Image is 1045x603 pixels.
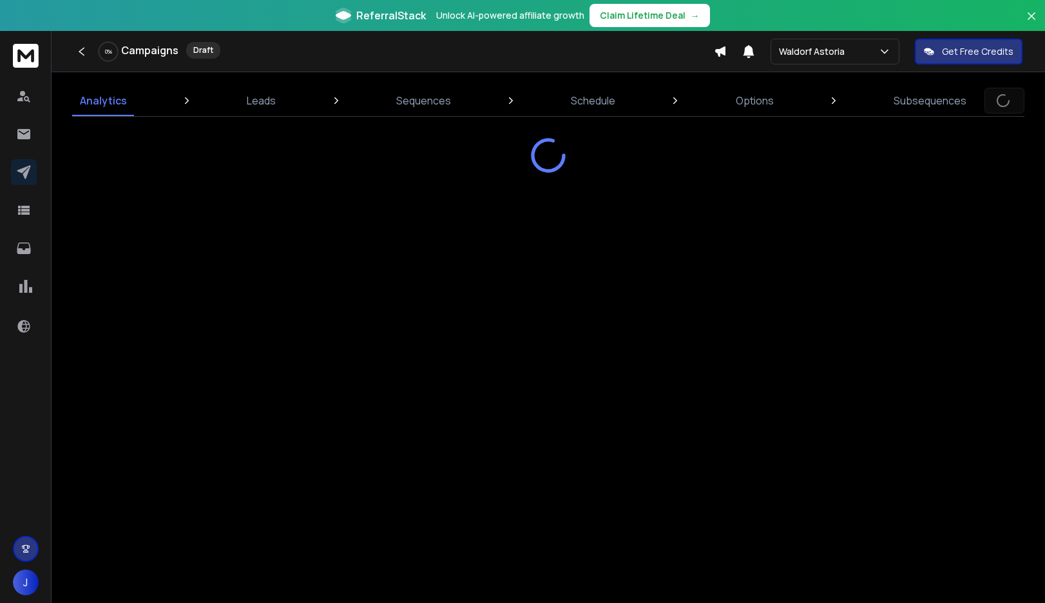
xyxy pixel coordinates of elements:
[72,85,135,116] a: Analytics
[436,9,584,22] p: Unlock AI-powered affiliate growth
[894,93,966,108] p: Subsequences
[388,85,459,116] a: Sequences
[80,93,127,108] p: Analytics
[121,43,178,58] h1: Campaigns
[186,42,220,59] div: Draft
[13,569,39,595] button: J
[728,85,781,116] a: Options
[779,45,850,58] p: Waldorf Astoria
[571,93,615,108] p: Schedule
[356,8,426,23] span: ReferralStack
[590,4,710,27] button: Claim Lifetime Deal→
[691,9,700,22] span: →
[942,45,1013,58] p: Get Free Credits
[396,93,451,108] p: Sequences
[247,93,276,108] p: Leads
[1023,8,1040,39] button: Close banner
[736,93,774,108] p: Options
[239,85,283,116] a: Leads
[915,39,1022,64] button: Get Free Credits
[886,85,974,116] a: Subsequences
[105,48,112,55] p: 0 %
[563,85,623,116] a: Schedule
